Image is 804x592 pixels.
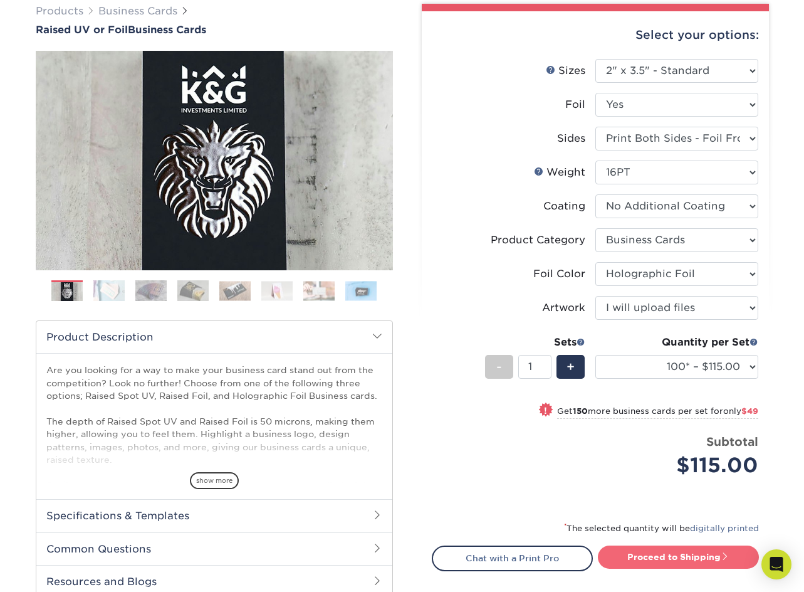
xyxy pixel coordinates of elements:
img: Business Cards 08 [345,281,377,300]
h2: Product Description [36,321,392,353]
span: only [723,406,758,416]
div: Sets [485,335,585,350]
span: - [496,357,502,376]
div: Sides [557,131,585,146]
div: Product Category [491,233,585,248]
img: Business Cards 01 [51,276,83,307]
div: $115.00 [605,450,758,480]
a: digitally printed [690,524,759,533]
div: Open Intercom Messenger [761,549,791,579]
a: Raised UV or FoilBusiness Cards [36,24,393,36]
div: Select your options: [432,11,759,59]
a: Proceed to Shipping [598,546,759,568]
strong: Subtotal [706,435,758,448]
span: $49 [741,406,758,416]
div: Foil Color [533,267,585,282]
small: Get more business cards per set for [557,406,758,419]
span: ! [544,404,547,417]
div: Artwork [542,300,585,315]
h1: Business Cards [36,24,393,36]
div: Quantity per Set [595,335,758,350]
a: Business Cards [98,5,177,17]
span: Raised UV or Foil [36,24,128,36]
img: Business Cards 04 [177,280,209,302]
img: Business Cards 06 [261,281,293,300]
small: The selected quantity will be [564,524,759,533]
h2: Common Questions [36,532,392,565]
img: Business Cards 02 [93,280,125,302]
div: Coating [543,199,585,214]
div: Sizes [546,63,585,78]
span: + [566,357,575,376]
div: Weight [534,165,585,180]
img: Business Cards 05 [219,281,251,300]
span: show more [190,472,239,489]
img: Business Cards 03 [135,280,167,302]
strong: 150 [573,406,588,416]
img: Business Cards 07 [303,281,335,300]
iframe: Google Customer Reviews [3,554,107,588]
a: Chat with a Print Pro [432,546,593,571]
h2: Specifications & Templates [36,499,392,532]
div: Foil [565,97,585,112]
a: Products [36,5,83,17]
